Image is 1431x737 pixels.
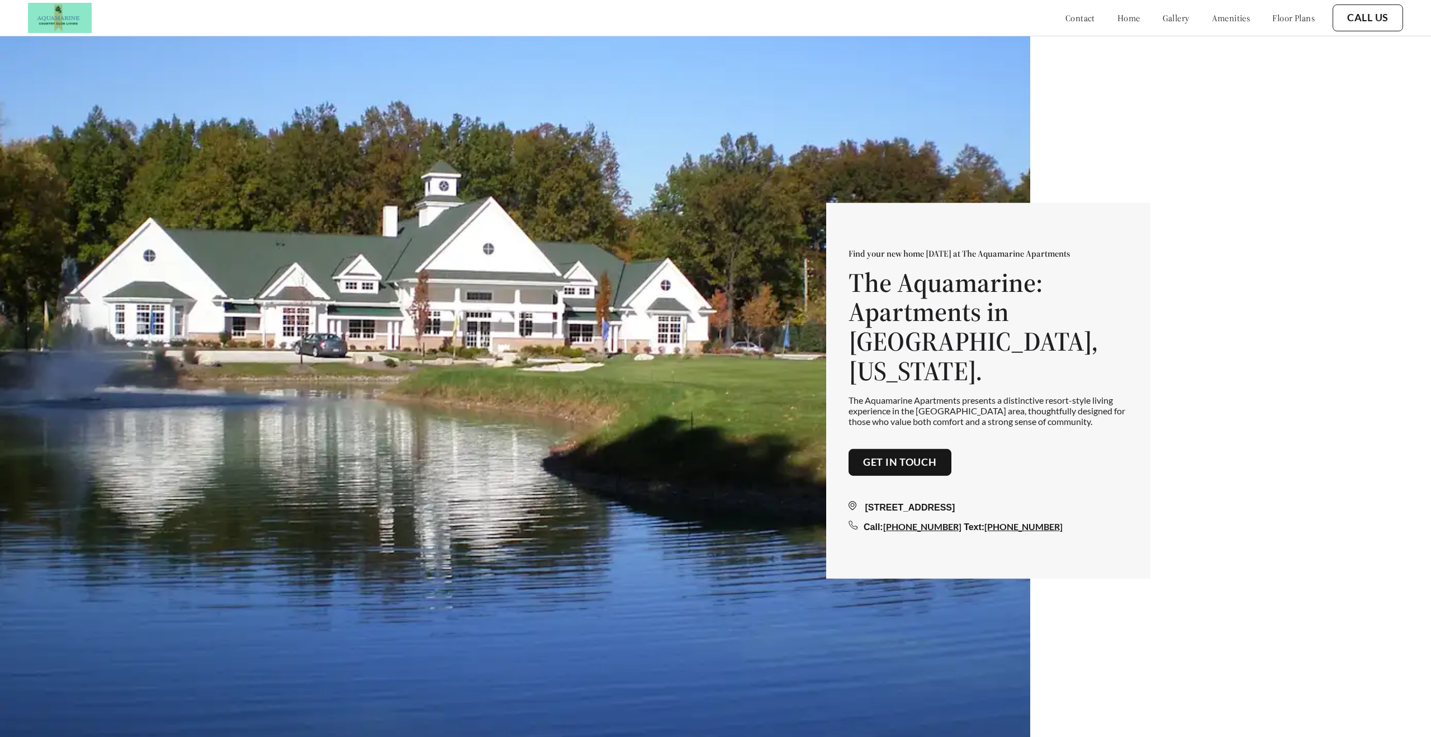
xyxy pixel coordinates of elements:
[1272,12,1315,23] a: floor plans
[849,267,1128,385] h1: The Aquamarine: Apartments in [GEOGRAPHIC_DATA], [US_STATE].
[964,522,984,532] span: Text:
[849,395,1128,427] p: The Aquamarine Apartments presents a distinctive resort-style living experience in the [GEOGRAPHI...
[863,456,937,469] a: Get in touch
[28,3,92,33] img: Company logo
[1163,12,1190,23] a: gallery
[1333,4,1403,31] button: Call Us
[1212,12,1250,23] a: amenities
[849,449,951,476] button: Get in touch
[849,247,1128,258] p: Find your new home [DATE] at The Aquamarine Apartments
[1347,12,1389,24] a: Call Us
[1117,12,1140,23] a: home
[864,522,883,532] span: Call:
[883,521,961,532] a: [PHONE_NUMBER]
[984,521,1063,532] a: [PHONE_NUMBER]
[1065,12,1095,23] a: contact
[849,501,1128,514] div: [STREET_ADDRESS]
